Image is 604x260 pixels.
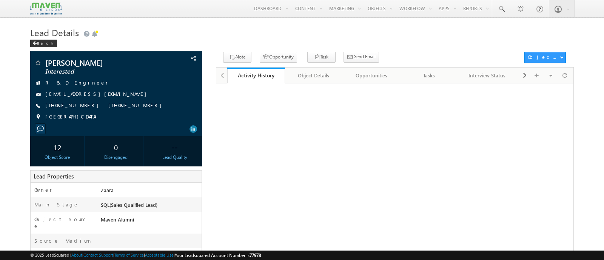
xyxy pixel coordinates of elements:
div: Opportunities [349,71,394,80]
label: Source Medium [34,237,91,244]
div: 12 [32,140,82,154]
div: Object Score [32,154,82,161]
span: Lead Details [30,26,79,38]
span: Zaara [101,187,114,193]
button: Send Email [344,52,379,63]
a: Interview Status [458,68,516,83]
button: Object Actions [524,52,566,63]
span: R & D Engineer [45,79,108,87]
div: -- [149,140,200,154]
div: Tasks [407,71,451,80]
span: 77978 [250,252,261,258]
div: 0 [91,140,141,154]
div: Activity History [233,72,279,79]
span: Your Leadsquared Account Number is [175,252,261,258]
span: Send Email [354,53,376,60]
button: Task [307,52,336,63]
label: Main Stage [34,201,79,208]
a: Contact Support [83,252,113,257]
div: Disengaged [91,154,141,161]
div: Interview Status [464,71,509,80]
label: Owner [34,186,52,193]
div: Object Actions [528,54,560,60]
a: Back [30,39,61,46]
span: © 2025 LeadSquared | | | | | [30,252,261,259]
a: Acceptable Use [145,252,174,257]
a: About [71,252,82,257]
span: Lead Properties [34,172,74,180]
a: [EMAIL_ADDRESS][DOMAIN_NAME] [45,91,150,97]
a: Terms of Service [114,252,144,257]
span: Interested [45,68,152,75]
a: Opportunities [343,68,401,83]
span: [GEOGRAPHIC_DATA] [45,113,101,121]
img: Custom Logo [30,2,62,15]
label: Object Source [34,216,92,229]
a: Object Details [285,68,343,83]
div: SQL(Sales Qualified Lead) [99,201,202,212]
div: Object Details [291,71,336,80]
span: [PHONE_NUMBER] [PHONE_NUMBER] [45,102,165,109]
div: Back [30,40,57,47]
button: Note [223,52,251,63]
a: Tasks [401,68,458,83]
a: Activity History [227,68,285,83]
div: Lead Quality [149,154,200,161]
button: Opportunity [260,52,297,63]
div: Maven Alumni [99,216,202,226]
span: [PERSON_NAME] [45,59,152,66]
